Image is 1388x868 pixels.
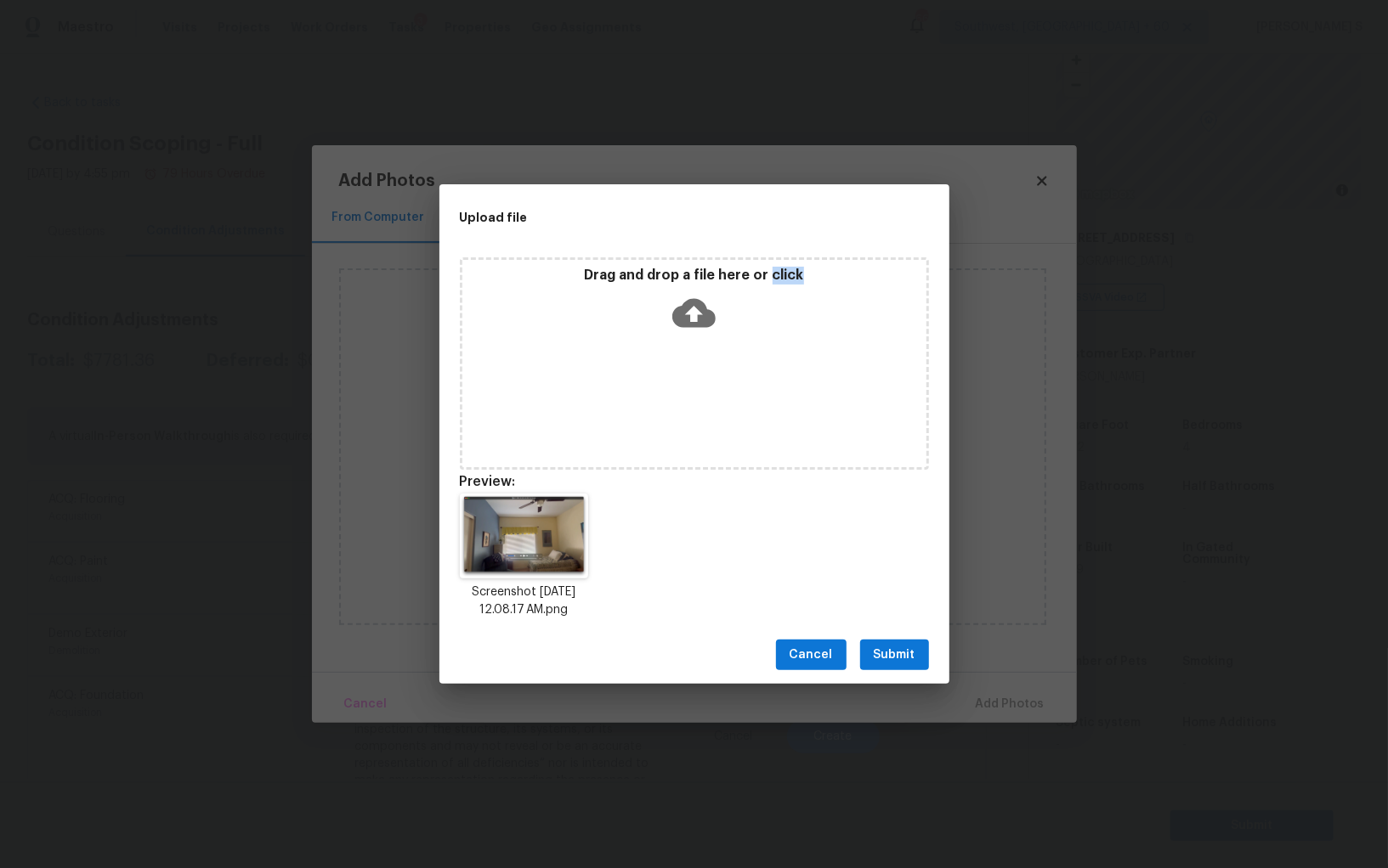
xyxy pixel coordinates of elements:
[776,640,847,671] button: Cancel
[860,640,929,671] button: Submit
[790,645,833,666] span: Cancel
[460,493,589,578] img: Nc0b42hDnpcAAAAASUVORK5CYII=
[462,267,926,285] p: Drag and drop a file here or click
[874,645,915,666] span: Submit
[460,208,853,227] h2: Upload file
[460,583,589,619] p: Screenshot [DATE] 12.08.17 AM.png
